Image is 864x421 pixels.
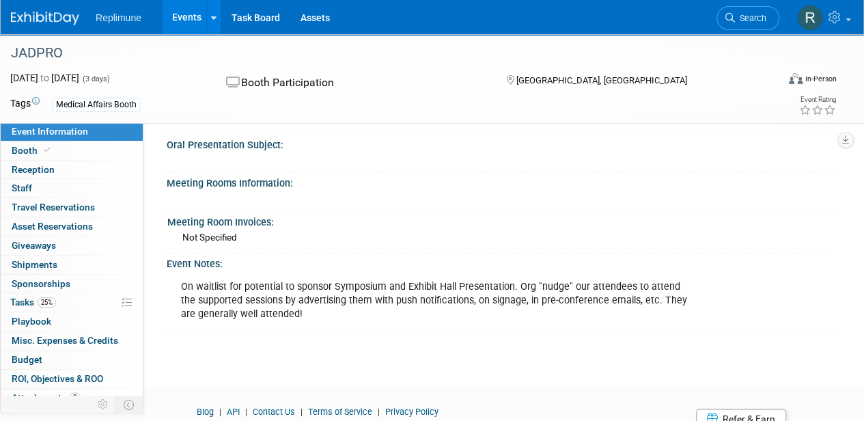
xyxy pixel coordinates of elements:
span: ROI, Objectives & ROO [12,373,103,384]
span: Staff [12,182,32,193]
a: Reception [1,161,143,179]
div: In-Person [805,74,837,84]
a: Attachments8 [1,389,143,407]
span: Shipments [12,259,57,270]
a: Privacy Policy [385,407,438,417]
span: | [242,407,251,417]
span: 8 [70,392,80,403]
a: Blog [197,407,214,417]
img: ExhibitDay [11,12,79,25]
span: Playbook [12,316,51,327]
a: Contact Us [253,407,295,417]
span: Giveaways [12,240,56,251]
span: | [297,407,306,417]
span: to [38,72,51,83]
a: Sponsorships [1,275,143,293]
span: Travel Reservations [12,202,95,213]
td: Tags [10,96,40,112]
a: Playbook [1,312,143,331]
a: Misc. Expenses & Credits [1,331,143,350]
div: Event Rating [799,96,836,103]
div: Meeting Rooms Information: [167,173,837,190]
span: | [374,407,383,417]
div: Event Notes: [167,254,837,271]
a: Booth [1,141,143,160]
a: Search [716,6,779,30]
span: Event Information [12,126,88,137]
span: Search [735,13,766,23]
span: (3 days) [81,74,110,83]
div: Meeting Room Invoices: [167,212,831,229]
a: Staff [1,179,143,198]
a: Asset Reservations [1,217,143,236]
span: Booth [12,145,53,156]
i: Booth reservation complete [44,146,51,154]
span: Asset Reservations [12,221,93,232]
a: Giveaways [1,236,143,255]
div: Booth Participation [222,71,484,95]
div: Medical Affairs Booth [52,98,141,112]
a: API [227,407,240,417]
a: Shipments [1,256,143,274]
span: 25% [38,297,56,308]
div: Event Format [716,71,837,92]
span: | [216,407,225,417]
a: Terms of Service [308,407,372,417]
a: Travel Reservations [1,198,143,217]
span: Replimune [96,12,141,23]
span: Reception [12,164,55,175]
span: Attachments [12,392,80,403]
div: Not Specified [182,231,826,244]
span: [DATE] [DATE] [10,72,79,83]
td: Personalize Event Tab Strip [92,396,115,413]
a: ROI, Objectives & ROO [1,370,143,388]
span: Misc. Expenses & Credits [12,335,118,346]
div: On waitlist for potential to sponsor Symposium and Exhibit Hall Presentation. Org "nudge" our att... [171,273,703,328]
span: [GEOGRAPHIC_DATA], [GEOGRAPHIC_DATA] [516,75,686,85]
div: JADPRO [6,41,766,66]
span: Budget [12,354,42,365]
span: Sponsorships [12,278,70,289]
a: Tasks25% [1,293,143,312]
img: Format-Inperson.png [789,73,803,84]
a: Budget [1,351,143,369]
td: Toggle Event Tabs [115,396,143,413]
span: Tasks [10,297,56,308]
img: Rosalind Malhotra [797,5,823,31]
div: Oral Presentation Subject: [167,135,837,152]
a: Event Information [1,122,143,141]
